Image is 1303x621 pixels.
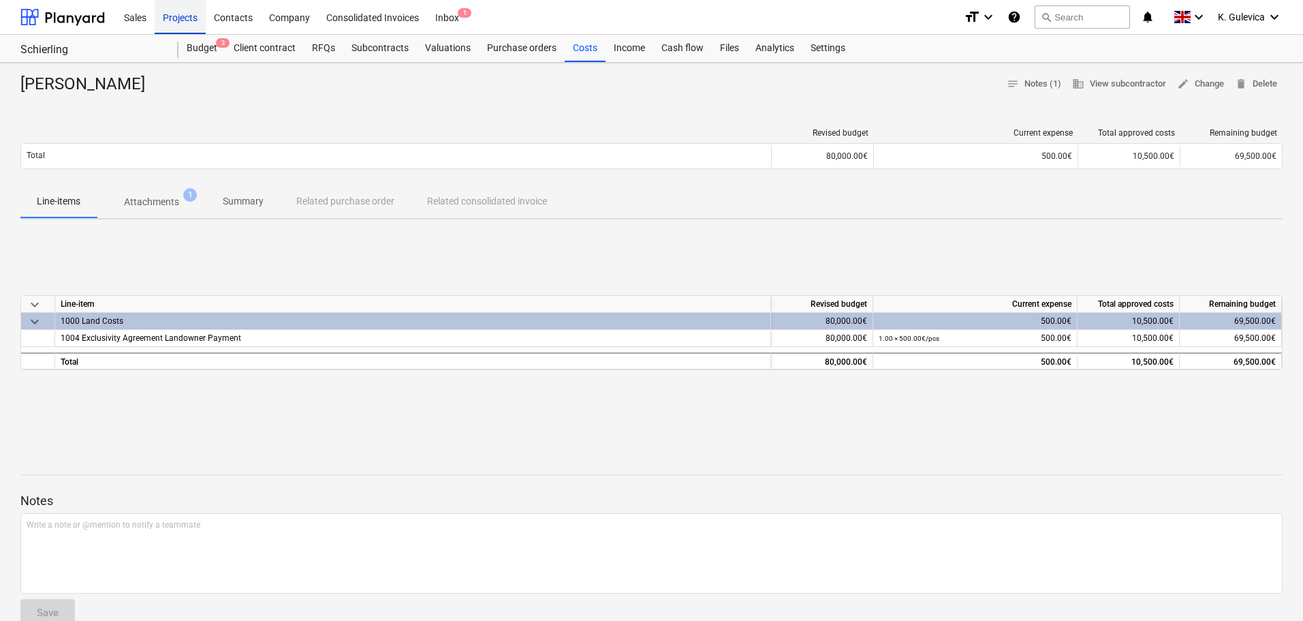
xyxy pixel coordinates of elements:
button: Search [1035,5,1130,29]
a: Client contract [225,35,304,62]
div: Current expense [879,128,1073,138]
i: Knowledge base [1007,9,1021,25]
div: 500.00€ [879,354,1071,371]
i: notifications [1141,9,1155,25]
a: Valuations [417,35,479,62]
span: 1 [458,8,471,18]
span: search [1041,12,1052,22]
div: Revised budget [777,128,868,138]
span: business [1072,78,1084,90]
span: keyboard_arrow_down [27,297,43,313]
span: 3 [216,38,230,48]
a: Subcontracts [343,35,417,62]
a: Costs [565,35,606,62]
div: Budget [178,35,225,62]
span: Change [1177,76,1224,92]
div: Revised budget [771,296,873,313]
button: Notes (1) [1001,74,1067,95]
div: 69,500.00€ [1180,352,1282,369]
span: 69,500.00€ [1234,333,1276,343]
span: notes [1007,78,1019,90]
span: Notes (1) [1007,76,1061,92]
div: 80,000.00€ [771,330,873,347]
div: 1000 Land Costs [61,313,765,329]
div: 80,000.00€ [771,145,873,167]
a: Settings [802,35,853,62]
span: delete [1235,78,1247,90]
div: 80,000.00€ [771,313,873,330]
iframe: Chat Widget [1235,556,1303,621]
p: Notes [20,493,1283,509]
div: 10,500.00€ [1078,145,1180,167]
span: keyboard_arrow_down [27,314,43,330]
p: Attachments [124,195,179,209]
div: 500.00€ [879,330,1071,347]
div: Remaining budget [1186,128,1277,138]
span: Delete [1235,76,1277,92]
span: 69,500.00€ [1235,151,1276,161]
div: 500.00€ [879,151,1072,161]
a: Files [712,35,747,62]
a: Cash flow [653,35,712,62]
i: keyboard_arrow_down [1266,9,1283,25]
i: format_size [964,9,980,25]
button: View subcontractor [1067,74,1172,95]
small: 1.00 × 500.00€ / pcs [879,335,939,342]
a: Analytics [747,35,802,62]
div: Total approved costs [1084,128,1175,138]
div: [PERSON_NAME] [20,74,156,95]
span: View subcontractor [1072,76,1166,92]
div: 80,000.00€ [771,352,873,369]
p: Total [27,150,45,162]
i: keyboard_arrow_down [1191,9,1207,25]
span: 10,500.00€ [1132,333,1174,343]
p: Summary [223,194,264,209]
div: Total [55,352,771,369]
button: Change [1172,74,1229,95]
i: keyboard_arrow_down [980,9,996,25]
div: Total approved costs [1078,296,1180,313]
div: Schierling [20,43,162,57]
div: Current expense [873,296,1078,313]
p: Line-items [37,194,80,209]
a: Budget3 [178,35,225,62]
div: 10,500.00€ [1078,313,1180,330]
span: 1 [183,188,197,202]
div: 10,500.00€ [1078,352,1180,369]
a: Income [606,35,653,62]
a: Purchase orders [479,35,565,62]
span: K. Gulevica [1218,12,1265,22]
div: 69,500.00€ [1180,313,1282,330]
div: Remaining budget [1180,296,1282,313]
a: RFQs [304,35,343,62]
span: 1004 Exclusivity Agreement Landowner Payment [61,333,241,343]
div: 500.00€ [879,313,1071,330]
button: Delete [1229,74,1283,95]
div: Line-item [55,296,771,313]
span: edit [1177,78,1189,90]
